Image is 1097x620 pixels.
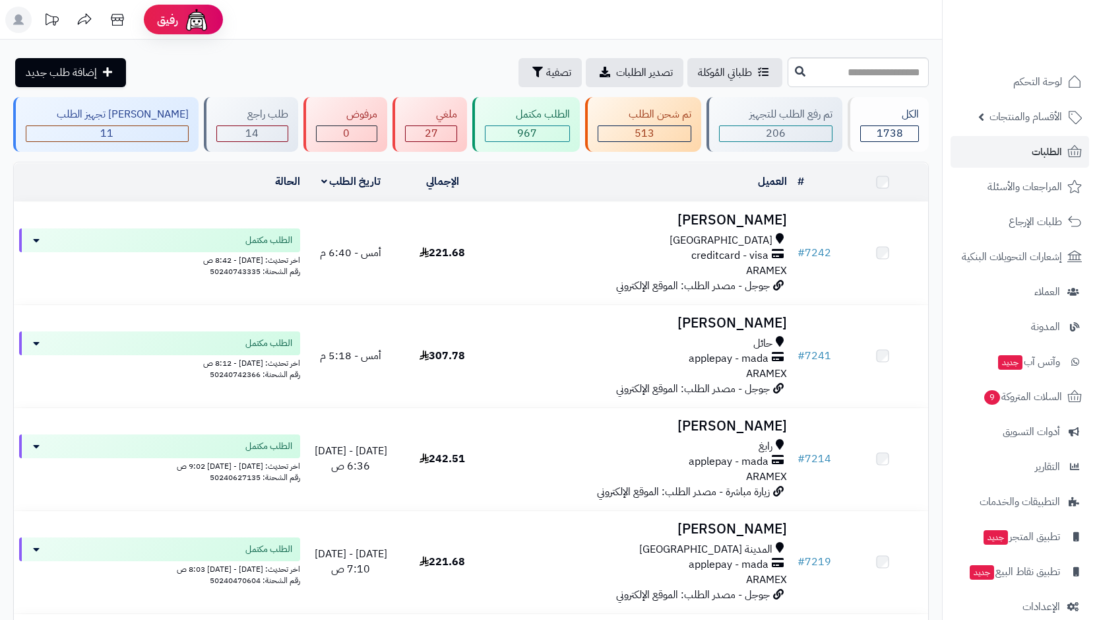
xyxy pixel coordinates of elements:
div: ملغي [405,107,457,122]
span: الطلب مكتمل [245,440,292,453]
button: تصفية [518,58,582,87]
span: 206 [766,125,786,141]
span: إضافة طلب جديد [26,65,97,81]
div: اخر تحديث: [DATE] - 8:42 ص [19,252,300,266]
span: رفيق [157,12,178,28]
div: 11 [26,126,188,141]
div: 206 [720,126,832,141]
span: رابغ [759,439,772,454]
a: الإجمالي [426,174,459,189]
span: الطلب مكتمل [245,337,292,350]
a: الطلب مكتمل 967 [470,97,582,152]
a: المدونة [951,311,1089,343]
a: تصدير الطلبات [586,58,683,87]
a: تم رفع الطلب للتجهيز 206 [704,97,846,152]
span: وآتس آب [997,353,1060,371]
span: الأقسام والمنتجات [989,108,1062,126]
span: التقارير [1035,458,1060,476]
span: الإعدادات [1022,598,1060,616]
span: العملاء [1034,283,1060,301]
div: تم رفع الطلب للتجهيز [719,107,833,122]
span: ARAMEX [746,263,787,279]
span: applepay - mada [689,557,768,572]
div: الكل [860,107,919,122]
span: الطلبات [1032,143,1062,161]
a: طلب راجع 14 [201,97,301,152]
span: جديد [984,530,1008,545]
span: أمس - 5:18 م [320,348,381,364]
span: أدوات التسويق [1003,423,1060,441]
span: المراجعات والأسئلة [987,178,1062,196]
h3: [PERSON_NAME] [493,419,788,434]
div: 27 [406,126,456,141]
span: applepay - mada [689,351,768,366]
span: creditcard - visa [691,248,768,263]
span: 1738 [877,125,903,141]
span: # [798,554,805,570]
span: تطبيق المتجر [982,528,1060,546]
a: #7214 [798,451,831,467]
a: تطبيق المتجرجديد [951,521,1089,553]
span: 9 [984,390,1000,405]
span: تصفية [546,65,571,81]
a: طلبات الإرجاع [951,206,1089,238]
span: 11 [100,125,113,141]
a: العميل [758,174,787,189]
span: ARAMEX [746,469,787,485]
div: اخر تحديث: [DATE] - [DATE] 9:02 ص [19,458,300,472]
span: 307.78 [420,348,465,364]
span: جوجل - مصدر الطلب: الموقع الإلكتروني [616,381,770,397]
span: 513 [635,125,654,141]
span: applepay - mada [689,454,768,469]
a: العملاء [951,276,1089,308]
div: طلب راجع [216,107,288,122]
span: تطبيق نقاط البيع [968,563,1060,581]
span: جوجل - مصدر الطلب: الموقع الإلكتروني [616,587,770,603]
a: مرفوض 0 [301,97,391,152]
a: الحالة [275,174,300,189]
span: جديد [998,355,1022,370]
div: اخر تحديث: [DATE] - 8:12 ص [19,355,300,369]
span: [GEOGRAPHIC_DATA] [670,233,772,248]
a: تم شحن الطلب 513 [582,97,704,152]
span: # [798,348,805,364]
a: الكل1738 [845,97,931,152]
span: رقم الشحنة: 50240742366 [210,368,300,380]
a: #7242 [798,245,831,261]
span: رقم الشحنة: 50240470604 [210,574,300,586]
span: حائل [753,336,772,351]
span: ARAMEX [746,366,787,382]
a: المراجعات والأسئلة [951,171,1089,203]
a: أدوات التسويق [951,416,1089,448]
span: المدونة [1031,318,1060,336]
a: طلباتي المُوكلة [687,58,782,87]
span: السلات المتروكة [983,388,1062,406]
a: تطبيق نقاط البيعجديد [951,556,1089,588]
span: طلبات الإرجاع [1009,213,1062,231]
a: ملغي 27 [390,97,470,152]
a: لوحة التحكم [951,66,1089,98]
span: [DATE] - [DATE] 6:36 ص [315,443,387,474]
h3: [PERSON_NAME] [493,316,788,331]
a: وآتس آبجديد [951,346,1089,378]
span: المدينة [GEOGRAPHIC_DATA] [639,542,772,557]
a: تحديثات المنصة [35,7,68,36]
h3: [PERSON_NAME] [493,213,788,228]
span: 27 [425,125,438,141]
div: اخر تحديث: [DATE] - [DATE] 8:03 ص [19,561,300,575]
a: إشعارات التحويلات البنكية [951,241,1089,273]
span: طلباتي المُوكلة [698,65,752,81]
a: #7219 [798,554,831,570]
img: ai-face.png [183,7,210,33]
span: 221.68 [420,245,465,261]
a: # [798,174,804,189]
span: لوحة التحكم [1013,73,1062,91]
span: تصدير الطلبات [616,65,673,81]
span: # [798,451,805,467]
div: تم شحن الطلب [598,107,691,122]
span: ARAMEX [746,572,787,588]
a: السلات المتروكة9 [951,381,1089,413]
span: جوجل - مصدر الطلب: الموقع الإلكتروني [616,278,770,294]
span: أمس - 6:40 م [320,245,381,261]
div: مرفوض [316,107,378,122]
